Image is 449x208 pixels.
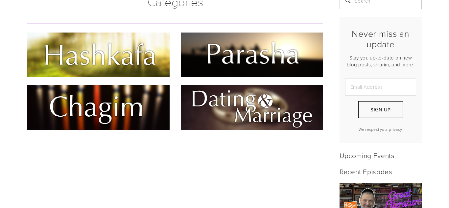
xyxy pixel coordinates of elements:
input: Email Address [345,78,416,96]
h2: Upcoming Events [340,151,422,159]
span: Sign Up [370,106,390,113]
h2: Never miss an update [345,28,416,50]
h2: Recent Episodes [340,167,422,175]
p: Stay you up-to-date on new blog posts, shiurim, and more! [345,54,416,68]
p: We respect your privacy. [345,127,416,132]
button: Sign Up [358,101,403,118]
